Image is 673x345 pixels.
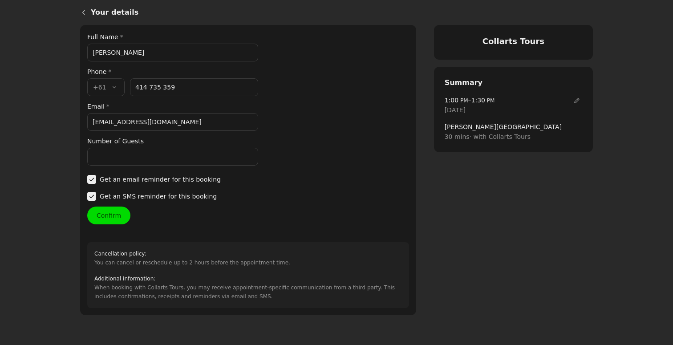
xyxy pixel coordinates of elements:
span: 1:30 [471,97,485,104]
div: You can cancel or reschedule up to 2 hours before the appointment time. [94,249,290,267]
button: +61 [87,78,125,96]
label: Email [87,101,258,111]
span: ​ [87,175,96,184]
span: [PERSON_NAME][GEOGRAPHIC_DATA] [445,122,582,132]
a: Back [73,2,91,23]
button: Confirm [87,207,130,224]
h1: Your details [91,7,593,18]
span: 1:00 [445,97,458,104]
span: – [445,95,495,105]
span: PM [485,97,495,104]
label: Number of Guests [87,136,258,146]
h2: Summary [445,77,582,88]
div: When booking with Collarts Tours, you may receive appointment-specific communication from a third... [94,274,402,301]
label: Full Name [87,32,258,42]
span: PM [458,97,468,104]
h2: Cancellation policy : [94,249,290,258]
span: [DATE] [445,105,466,115]
h2: Additional information : [94,274,402,283]
button: Edit date and time [572,95,582,106]
span: Get an SMS reminder for this booking [100,191,217,201]
h4: Collarts Tours [445,36,582,47]
div: Phone [87,67,258,77]
span: ​ [87,191,96,201]
span: 30 mins · with Collarts Tours [445,132,582,142]
span: ​ [572,95,582,106]
span: Get an email reminder for this booking [100,175,221,184]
